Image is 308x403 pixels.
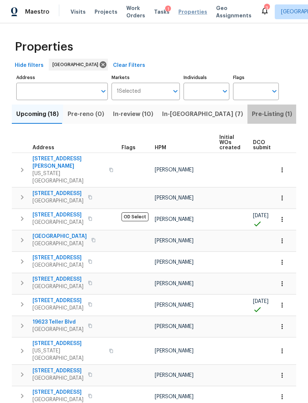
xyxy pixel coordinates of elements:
[113,61,145,70] span: Clear Filters
[155,145,166,150] span: HPM
[155,373,194,378] span: [PERSON_NAME]
[32,318,83,326] span: 19623 Teller Blvd
[155,303,194,308] span: [PERSON_NAME]
[178,8,207,16] span: Properties
[233,75,279,80] label: Flags
[68,109,104,119] span: Pre-reno (0)
[49,59,108,71] div: [GEOGRAPHIC_DATA]
[264,4,269,12] div: 3
[32,145,54,150] span: Address
[52,61,101,68] span: [GEOGRAPHIC_DATA]
[95,8,117,16] span: Projects
[32,240,87,247] span: [GEOGRAPHIC_DATA]
[252,109,292,119] span: Pre-Listing (1)
[32,297,83,304] span: [STREET_ADDRESS]
[32,340,105,347] span: [STREET_ADDRESS]
[155,281,194,286] span: [PERSON_NAME]
[32,283,83,290] span: [GEOGRAPHIC_DATA]
[155,167,194,173] span: [PERSON_NAME]
[32,347,105,362] span: [US_STATE][GEOGRAPHIC_DATA]
[110,59,148,72] button: Clear Filters
[32,254,83,262] span: [STREET_ADDRESS]
[25,8,49,16] span: Maestro
[16,109,59,119] span: Upcoming (18)
[155,394,194,399] span: [PERSON_NAME]
[170,86,181,96] button: Open
[15,61,44,70] span: Hide filters
[32,375,83,382] span: [GEOGRAPHIC_DATA]
[154,9,170,14] span: Tasks
[16,75,108,80] label: Address
[32,190,83,197] span: [STREET_ADDRESS]
[32,155,105,170] span: [STREET_ADDRESS][PERSON_NAME]
[253,140,280,150] span: DCO submitted
[155,324,194,329] span: [PERSON_NAME]
[122,145,136,150] span: Flags
[32,276,83,283] span: [STREET_ADDRESS]
[112,75,180,80] label: Markets
[32,233,87,240] span: [GEOGRAPHIC_DATA]
[253,299,268,304] span: [DATE]
[155,260,194,265] span: [PERSON_NAME]
[253,213,268,218] span: [DATE]
[184,75,229,80] label: Individuals
[71,8,86,16] span: Visits
[32,326,83,333] span: [GEOGRAPHIC_DATA]
[32,389,83,396] span: [STREET_ADDRESS]
[155,348,194,354] span: [PERSON_NAME]
[32,304,83,312] span: [GEOGRAPHIC_DATA]
[220,86,230,96] button: Open
[126,4,145,19] span: Work Orders
[113,109,153,119] span: In-review (10)
[32,367,83,375] span: [STREET_ADDRESS]
[12,59,47,72] button: Hide filters
[155,217,194,222] span: [PERSON_NAME]
[155,238,194,243] span: [PERSON_NAME]
[32,170,105,185] span: [US_STATE][GEOGRAPHIC_DATA]
[32,262,83,269] span: [GEOGRAPHIC_DATA]
[162,109,243,119] span: In-[GEOGRAPHIC_DATA] (7)
[32,219,83,226] span: [GEOGRAPHIC_DATA]
[165,6,171,13] div: 1
[219,135,240,150] span: Initial WOs created
[269,86,280,96] button: Open
[32,211,83,219] span: [STREET_ADDRESS]
[122,212,148,221] span: OD Select
[98,86,109,96] button: Open
[32,197,83,205] span: [GEOGRAPHIC_DATA]
[117,88,141,95] span: 1 Selected
[155,195,194,201] span: [PERSON_NAME]
[15,43,73,51] span: Properties
[216,4,251,19] span: Geo Assignments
